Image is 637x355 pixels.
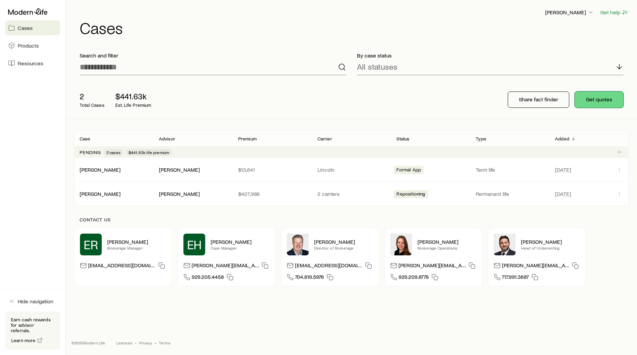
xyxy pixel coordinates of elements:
[575,91,623,108] button: Get quotes
[357,62,397,71] p: All statuses
[555,136,569,141] p: Added
[295,273,324,283] span: 704.819.5976
[80,166,120,173] a: [PERSON_NAME]
[80,136,91,141] p: Case
[5,20,60,35] a: Cases
[187,238,202,251] span: EH
[159,136,175,141] p: Advisor
[80,190,120,198] div: [PERSON_NAME]
[107,238,166,245] p: [PERSON_NAME]
[11,317,54,333] p: Earn cash rewards for advisor referrals.
[5,311,60,350] div: Earn cash rewards for advisor referrals.Learn more
[71,340,105,345] p: © 2025 Modern Life
[555,166,571,173] span: [DATE]
[159,166,200,173] div: [PERSON_NAME]
[192,273,224,283] span: 929.205.4458
[238,136,257,141] p: Premium
[314,238,373,245] p: [PERSON_NAME]
[211,238,270,245] p: [PERSON_NAME]
[115,91,151,101] p: $441.63k
[18,24,33,31] span: Cases
[80,19,629,36] h1: Cases
[135,340,136,345] span: •
[5,294,60,309] button: Hide navigation
[600,9,629,16] button: Get help
[107,150,120,155] span: 2 cases
[159,190,200,198] div: [PERSON_NAME]
[18,42,39,49] span: Products
[80,102,104,108] p: Total Cases
[314,245,373,251] p: Director of Brokerage
[390,234,412,255] img: Ellen Wall
[502,262,569,271] p: [PERSON_NAME][EMAIL_ADDRESS][DOMAIN_NAME]
[418,245,477,251] p: Brokerage Operations
[545,9,594,17] button: [PERSON_NAME]
[545,9,594,16] p: [PERSON_NAME]
[80,190,120,197] a: [PERSON_NAME]
[5,56,60,71] a: Resources
[192,262,259,271] p: [PERSON_NAME][EMAIL_ADDRESS][DOMAIN_NAME]
[155,340,156,345] span: •
[80,150,101,155] p: Pending
[139,340,152,345] a: Privacy
[84,238,98,251] span: ER
[519,96,558,103] p: Share fact finder
[476,166,544,173] p: Term life
[317,166,386,173] p: Lincoln
[521,238,580,245] p: [PERSON_NAME]
[18,298,53,305] span: Hide navigation
[502,273,529,283] span: 717.991.3687
[476,190,544,197] p: Permanent life
[238,190,307,197] p: $427,988
[115,102,151,108] p: Est. Life Premium
[396,167,421,174] span: Formal App
[357,52,623,59] p: By case status
[11,338,36,343] span: Learn more
[508,91,569,108] button: Share fact finder
[5,38,60,53] a: Products
[317,190,386,197] p: 2 carriers
[18,60,43,67] span: Resources
[211,245,270,251] p: Case Manager
[494,234,516,255] img: Bryan Simmons
[74,130,629,206] div: Client cases
[287,234,309,255] img: Trey Wall
[521,245,580,251] p: Head of Underwriting
[116,340,132,345] a: Licenses
[129,150,169,155] span: $441.63k life premium
[555,190,571,197] span: [DATE]
[80,166,120,173] div: [PERSON_NAME]
[80,91,104,101] p: 2
[317,136,332,141] p: Carrier
[88,262,156,271] p: [EMAIL_ADDRESS][DOMAIN_NAME]
[238,166,307,173] p: $13,641
[295,262,362,271] p: [EMAIL_ADDRESS][DOMAIN_NAME]
[107,245,166,251] p: Brokerage Manager
[396,136,409,141] p: Status
[398,262,466,271] p: [PERSON_NAME][EMAIL_ADDRESS][DOMAIN_NAME]
[80,217,623,222] p: Contact us
[418,238,477,245] p: [PERSON_NAME]
[80,52,346,59] p: Search and filter
[398,273,429,283] span: 929.209.8778
[476,136,486,141] p: Type
[396,191,425,198] span: Repositioning
[159,340,170,345] a: Terms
